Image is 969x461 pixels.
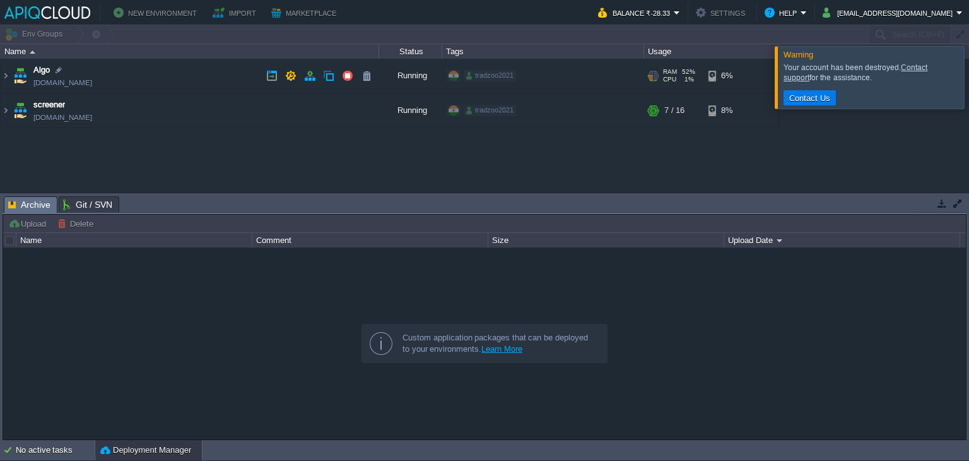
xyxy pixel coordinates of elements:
[379,59,442,93] div: Running
[33,111,92,124] a: [DOMAIN_NAME]
[708,59,749,93] div: 6%
[784,63,961,83] div: Your account has been destroyed. for the assistance.
[114,5,201,20] button: New Environment
[708,93,749,128] div: 8%
[645,44,778,59] div: Usage
[481,344,522,354] a: Learn More
[681,76,694,83] span: 1%
[100,444,191,457] button: Deployment Manager
[213,5,260,20] button: Import
[664,93,684,128] div: 7 / 16
[33,76,92,89] a: [DOMAIN_NAME]
[823,5,956,20] button: [EMAIL_ADDRESS][DOMAIN_NAME]
[63,197,112,212] span: Git / SVN
[464,105,516,116] div: tradzoo2021
[16,440,95,460] div: No active tasks
[682,68,695,76] span: 52%
[663,76,676,83] span: CPU
[380,44,442,59] div: Status
[1,93,11,128] img: AMDAwAAAACH5BAEAAAAALAAAAAABAAEAAAICRAEAOw==
[30,51,35,54] img: AMDAwAAAACH5BAEAAAAALAAAAAABAAEAAAICRAEAOw==
[57,218,97,229] button: Delete
[663,68,677,76] span: RAM
[402,332,597,355] div: Custom application packages that can be deployed to your environments.
[8,197,50,213] span: Archive
[8,218,50,229] button: Upload
[253,233,488,248] div: Comment
[4,6,90,19] img: APIQCloud
[696,5,749,20] button: Settings
[271,5,340,20] button: Marketplace
[784,50,813,59] span: Warning
[11,59,29,93] img: AMDAwAAAACH5BAEAAAAALAAAAAABAAEAAAICRAEAOw==
[765,5,801,20] button: Help
[1,44,379,59] div: Name
[725,233,960,248] div: Upload Date
[11,93,29,128] img: AMDAwAAAACH5BAEAAAAALAAAAAABAAEAAAICRAEAOw==
[598,5,674,20] button: Balance ₹-28.33
[464,70,516,81] div: tradzoo2021
[33,64,50,76] a: Algo
[489,233,724,248] div: Size
[1,59,11,93] img: AMDAwAAAACH5BAEAAAAALAAAAAABAAEAAAICRAEAOw==
[785,92,834,104] button: Contact Us
[17,233,252,248] div: Name
[33,99,65,111] a: screener
[379,93,442,128] div: Running
[443,44,643,59] div: Tags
